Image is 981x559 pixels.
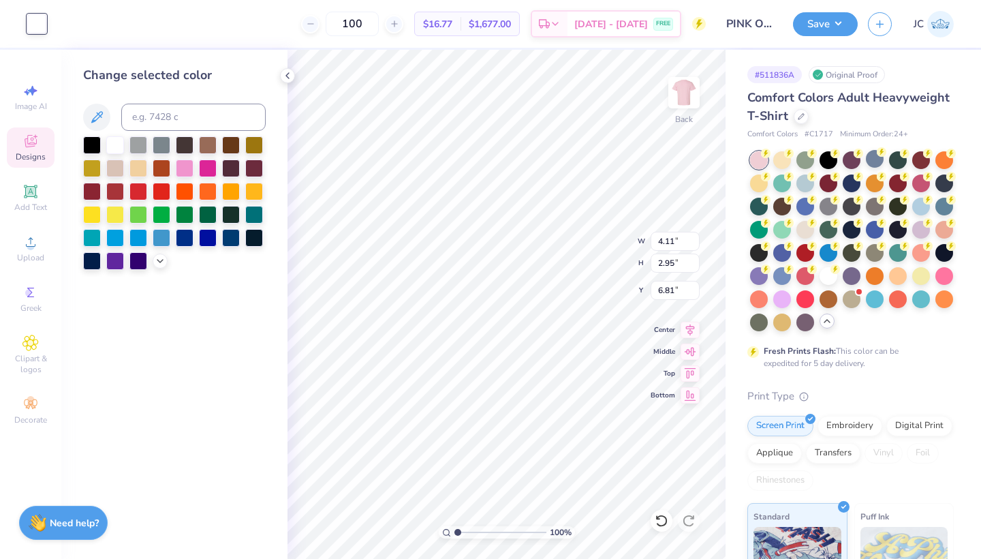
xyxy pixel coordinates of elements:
span: FREE [656,19,670,29]
span: $16.77 [423,17,452,31]
div: Rhinestones [747,470,813,491]
div: Back [675,113,693,125]
span: Decorate [14,414,47,425]
span: # C1717 [805,129,833,140]
a: JC [914,11,954,37]
span: Bottom [651,391,675,400]
span: Standard [753,509,790,524]
span: Designs [16,151,46,162]
div: Transfers [806,443,860,464]
div: Screen Print [747,416,813,436]
span: Top [651,369,675,378]
span: Puff Ink [860,509,889,524]
input: – – [326,12,379,36]
span: Minimum Order: 24 + [840,129,908,140]
span: Add Text [14,202,47,213]
img: Back [670,79,698,106]
div: Change selected color [83,66,266,85]
button: Save [793,12,858,36]
span: $1,677.00 [469,17,511,31]
span: Image AI [15,101,47,112]
span: Comfort Colors Adult Heavyweight T-Shirt [747,89,950,124]
div: This color can be expedited for 5 day delivery. [764,345,931,369]
strong: Fresh Prints Flash: [764,346,836,357]
span: JC [914,16,924,32]
span: [DATE] - [DATE] [574,17,648,31]
div: Foil [907,443,939,464]
div: Print Type [747,389,954,404]
div: # 511836A [747,66,802,83]
div: Original Proof [809,66,885,83]
input: e.g. 7428 c [121,104,266,131]
div: Digital Print [886,416,952,436]
span: Greek [20,303,42,314]
span: Comfort Colors [747,129,798,140]
div: Vinyl [865,443,903,464]
span: Upload [17,252,44,263]
div: Embroidery [817,416,882,436]
input: Untitled Design [716,10,783,37]
img: Julia Costello [927,11,954,37]
span: Clipart & logos [7,353,54,375]
div: Applique [747,443,802,464]
span: 100 % [550,526,572,539]
span: Center [651,325,675,335]
strong: Need help? [50,517,99,530]
span: Middle [651,347,675,357]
